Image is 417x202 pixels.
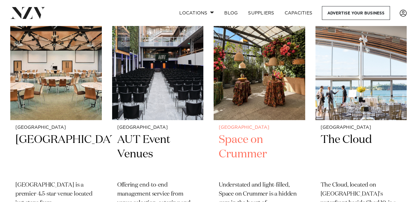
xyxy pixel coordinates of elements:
[243,6,279,20] a: SUPPLIERS
[321,125,402,130] small: [GEOGRAPHIC_DATA]
[321,133,402,176] h2: The Cloud
[15,125,97,130] small: [GEOGRAPHIC_DATA]
[15,133,97,176] h2: [GEOGRAPHIC_DATA]
[219,125,300,130] small: [GEOGRAPHIC_DATA]
[174,6,219,20] a: Locations
[219,133,300,176] h2: Space on Crummer
[10,7,45,19] img: nzv-logo.png
[322,6,390,20] a: Advertise your business
[117,133,199,176] h2: AUT Event Venues
[279,6,318,20] a: Capacities
[219,6,243,20] a: BLOG
[117,125,199,130] small: [GEOGRAPHIC_DATA]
